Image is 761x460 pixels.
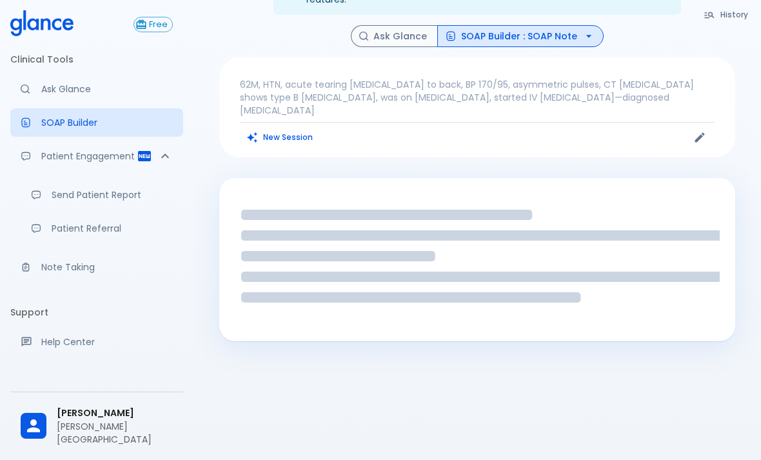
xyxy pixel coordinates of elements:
p: Patient Referral [52,222,173,235]
div: [PERSON_NAME][PERSON_NAME][GEOGRAPHIC_DATA] [10,397,183,455]
li: Clinical Tools [10,44,183,75]
p: Patient Engagement [41,150,137,163]
p: Note Taking [41,261,173,274]
p: [PERSON_NAME][GEOGRAPHIC_DATA] [57,420,173,446]
a: Moramiz: Find ICD10AM codes instantly [10,75,183,103]
a: Docugen: Compose a clinical documentation in seconds [10,108,183,137]
li: Support [10,297,183,328]
p: 62M, HTN, acute tearing [MEDICAL_DATA] to back, BP 170/95, asymmetric pulses, CT [MEDICAL_DATA] s... [240,78,715,117]
button: Ask Glance [351,25,438,48]
a: Advanced note-taking [10,253,183,281]
p: Help Center [41,335,173,348]
p: What's new? [41,370,173,383]
button: History [697,5,756,24]
a: Get help from our support team [10,328,183,356]
a: Click to view or change your subscription [133,17,183,32]
button: Clears all inputs and results. [240,128,321,146]
span: [PERSON_NAME] [57,406,173,420]
p: Ask Glance [41,83,173,95]
button: Free [133,17,173,32]
div: Patient Reports & Referrals [10,142,183,170]
a: Send a patient summary [21,181,183,209]
button: Edit [690,128,709,147]
div: Recent updates and feature releases [10,362,183,390]
p: SOAP Builder [41,116,173,129]
a: Receive patient referrals [21,214,183,243]
p: Send Patient Report [52,188,173,201]
span: Free [144,20,172,30]
button: SOAP Builder : SOAP Note [437,25,604,48]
